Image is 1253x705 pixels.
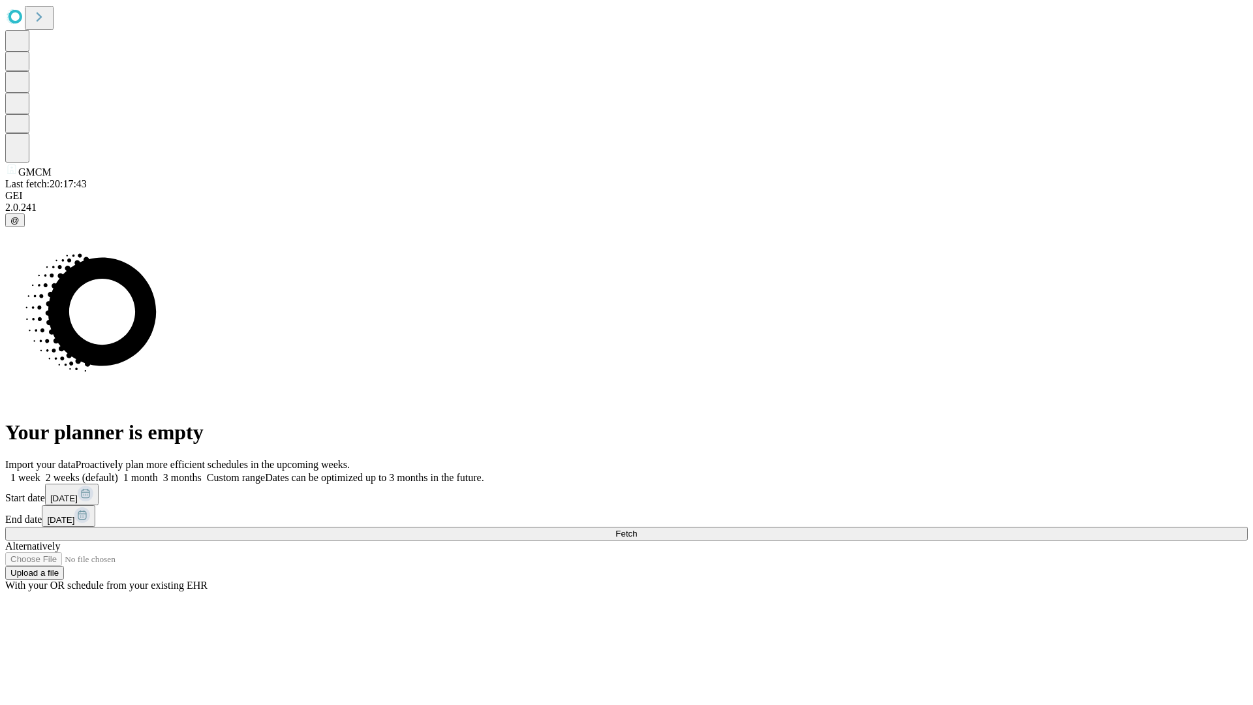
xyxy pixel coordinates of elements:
[45,484,99,505] button: [DATE]
[10,215,20,225] span: @
[50,493,78,503] span: [DATE]
[5,459,76,470] span: Import your data
[615,529,637,539] span: Fetch
[265,472,484,483] span: Dates can be optimized up to 3 months in the future.
[5,527,1248,540] button: Fetch
[5,213,25,227] button: @
[46,472,118,483] span: 2 weeks (default)
[47,515,74,525] span: [DATE]
[5,540,60,552] span: Alternatively
[42,505,95,527] button: [DATE]
[5,202,1248,213] div: 2.0.241
[5,190,1248,202] div: GEI
[5,484,1248,505] div: Start date
[5,566,64,580] button: Upload a file
[5,580,208,591] span: With your OR schedule from your existing EHR
[76,459,350,470] span: Proactively plan more efficient schedules in the upcoming weeks.
[123,472,158,483] span: 1 month
[207,472,265,483] span: Custom range
[5,505,1248,527] div: End date
[163,472,202,483] span: 3 months
[18,166,52,178] span: GMCM
[5,178,87,189] span: Last fetch: 20:17:43
[5,420,1248,445] h1: Your planner is empty
[10,472,40,483] span: 1 week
